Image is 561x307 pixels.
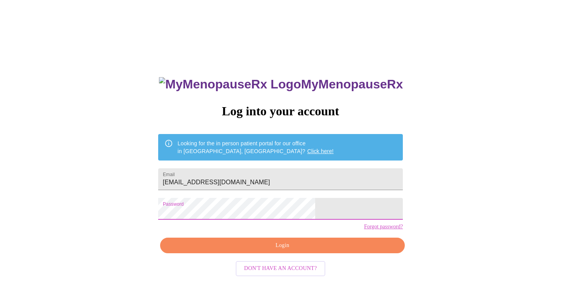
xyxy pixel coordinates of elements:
[178,136,334,158] div: Looking for the in person patient portal for our office in [GEOGRAPHIC_DATA], [GEOGRAPHIC_DATA]?
[307,148,334,154] a: Click here!
[236,261,326,276] button: Don't have an account?
[160,238,405,254] button: Login
[159,77,403,92] h3: MyMenopauseRx
[364,224,403,230] a: Forgot password?
[169,241,396,251] span: Login
[158,104,403,118] h3: Log into your account
[159,77,301,92] img: MyMenopauseRx Logo
[244,264,317,273] span: Don't have an account?
[234,265,328,271] a: Don't have an account?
